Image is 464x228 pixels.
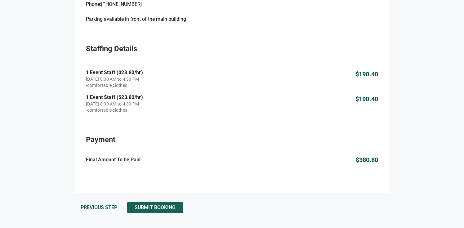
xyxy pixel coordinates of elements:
p: $380.80 [356,155,378,164]
p: $190.40 [355,70,378,78]
p: Final Amount To be Paid: [86,156,142,163]
p: [DATE] 8:30 AM to 4:30 PM [86,77,143,82]
p: [DATE] 8:30 AM to 4:30 PM [86,101,143,106]
p: $190.40 [355,95,378,103]
h2: Staffing Details [86,43,378,54]
p: Phone: [PHONE_NUMBER] [86,1,378,8]
h2: Payment [86,134,378,145]
button: Submit Booking [127,202,183,213]
p: - comfortable clothes [86,83,143,88]
p: Parking available in front of the main building [86,16,378,23]
span: 1 Event Staff ($23.80/hr) [86,89,143,100]
p: - comfortable clothes [86,108,143,113]
button: Previous Step [73,202,125,213]
span: 1 Event Staff ($23.80/hr) [86,64,143,75]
